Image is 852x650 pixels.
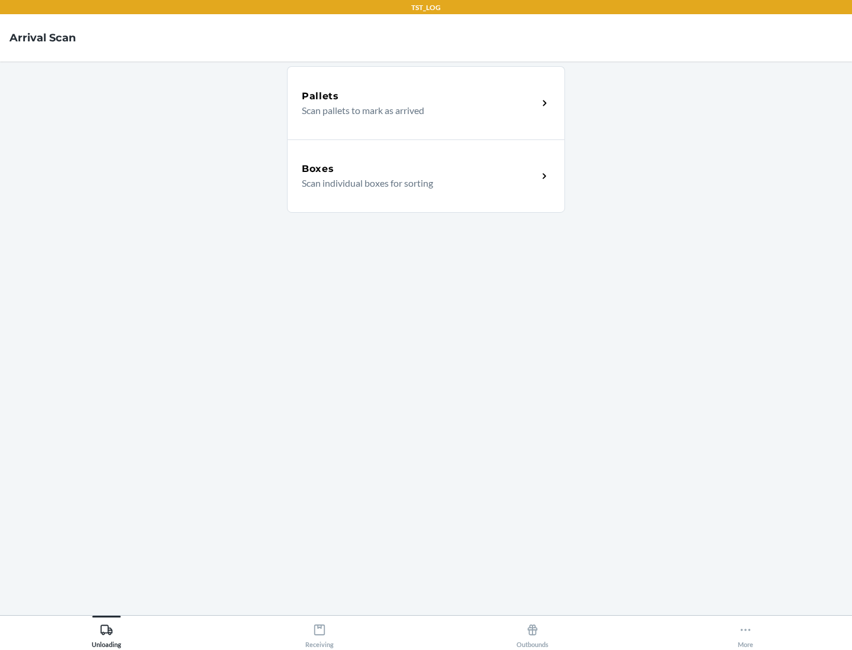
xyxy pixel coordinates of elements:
p: Scan individual boxes for sorting [302,176,528,190]
button: Outbounds [426,616,639,648]
button: More [639,616,852,648]
div: Receiving [305,619,334,648]
div: Outbounds [517,619,548,648]
button: Receiving [213,616,426,648]
p: TST_LOG [411,2,441,13]
p: Scan pallets to mark as arrived [302,103,528,118]
h5: Pallets [302,89,339,103]
a: PalletsScan pallets to mark as arrived [287,66,565,139]
div: Unloading [92,619,121,648]
h5: Boxes [302,162,334,176]
h4: Arrival Scan [9,30,76,45]
a: BoxesScan individual boxes for sorting [287,139,565,213]
div: More [738,619,753,648]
